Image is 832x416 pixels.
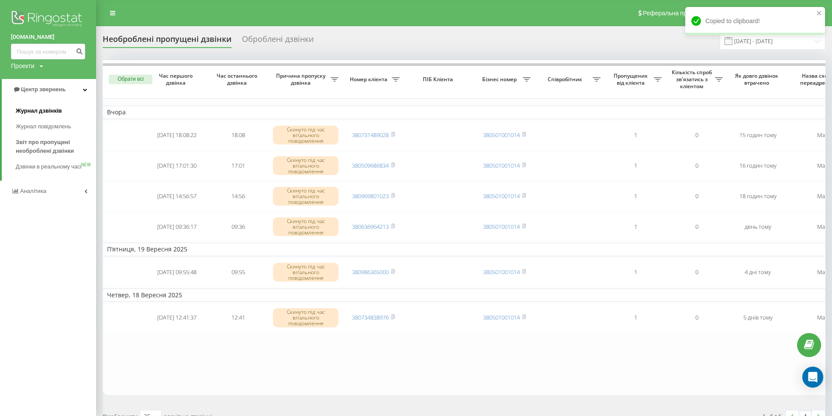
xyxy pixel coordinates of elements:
span: ПІБ Клієнта [411,76,466,83]
a: [DOMAIN_NAME] [11,33,85,41]
a: 380501001014 [483,131,520,139]
div: Скинуто під час вітального повідомлення [273,126,338,145]
a: 380986365000 [352,268,389,276]
td: 09:36 [207,213,269,241]
div: Необроблені пропущені дзвінки [103,34,231,48]
div: Оброблені дзвінки [242,34,314,48]
td: 1 [605,182,666,211]
a: Журнал дзвінків [16,103,96,119]
a: 380636964213 [352,223,389,230]
div: Скинуто під час вітального повідомлення [273,308,338,327]
div: Скинуто під час вітального повідомлення [273,156,338,175]
a: 380969801023 [352,192,389,200]
td: 0 [666,213,727,241]
td: 0 [666,303,727,332]
td: 18:08 [207,121,269,150]
span: Співробітник [539,76,593,83]
span: Центр звернень [21,86,66,93]
a: 380731489028 [352,131,389,139]
td: 0 [666,121,727,150]
span: Пропущених від клієнта [609,72,654,86]
td: день тому [727,213,788,241]
span: Кількість спроб зв'язатись з клієнтом [670,69,715,89]
td: 0 [666,151,727,180]
td: 12:41 [207,303,269,332]
div: Open Intercom Messenger [802,367,823,388]
span: Бізнес номер [478,76,523,83]
div: Скинуто під час вітального повідомлення [273,217,338,237]
div: Проекти [11,62,35,70]
span: Журнал дзвінків [16,107,62,115]
button: Обрати всі [109,75,152,84]
a: 380501001014 [483,313,520,321]
span: Дзвінки в реальному часі [16,162,81,171]
div: Скинуто під час вітального повідомлення [273,263,338,282]
td: 1 [605,213,666,241]
a: Звіт про пропущені необроблені дзвінки [16,134,96,159]
td: 1 [605,258,666,287]
td: [DATE] 17:01:30 [146,151,207,180]
a: 380501001014 [483,162,520,169]
td: 1 [605,151,666,180]
span: Реферальна програма [643,10,707,17]
td: 0 [666,182,727,211]
span: Номер клієнта [347,76,392,83]
span: Звіт про пропущені необроблені дзвінки [16,138,92,155]
a: Журнал повідомлень [16,119,96,134]
span: Час останнього дзвінка [214,72,262,86]
span: Аналiтика [20,188,46,194]
td: [DATE] 12:41:37 [146,303,207,332]
td: 16 годин тому [727,151,788,180]
div: Скинуто під час вітального повідомлення [273,187,338,206]
td: 5 днів тому [727,303,788,332]
a: 380501001014 [483,223,520,230]
button: close [816,10,822,18]
span: Журнал повідомлень [16,122,71,131]
a: Центр звернень [2,79,96,100]
td: 18 годин тому [727,182,788,211]
span: Як довго дзвінок втрачено [734,72,781,86]
td: 4 дні тому [727,258,788,287]
td: [DATE] 09:36:17 [146,213,207,241]
td: 15 годин тому [727,121,788,150]
input: Пошук за номером [11,44,85,59]
span: Час першого дзвінка [153,72,200,86]
img: Ringostat logo [11,9,85,31]
td: [DATE] 18:08:22 [146,121,207,150]
a: 380509686834 [352,162,389,169]
a: Дзвінки в реальному часіNEW [16,159,96,175]
td: [DATE] 09:55:48 [146,258,207,287]
td: 14:56 [207,182,269,211]
td: 1 [605,121,666,150]
div: Copied to clipboard! [685,7,825,35]
a: 380501001014 [483,268,520,276]
a: 380734838976 [352,313,389,321]
td: [DATE] 14:56:57 [146,182,207,211]
span: Причина пропуску дзвінка [273,72,331,86]
td: 09:55 [207,258,269,287]
td: 0 [666,258,727,287]
a: 380501001014 [483,192,520,200]
td: 17:01 [207,151,269,180]
td: 1 [605,303,666,332]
